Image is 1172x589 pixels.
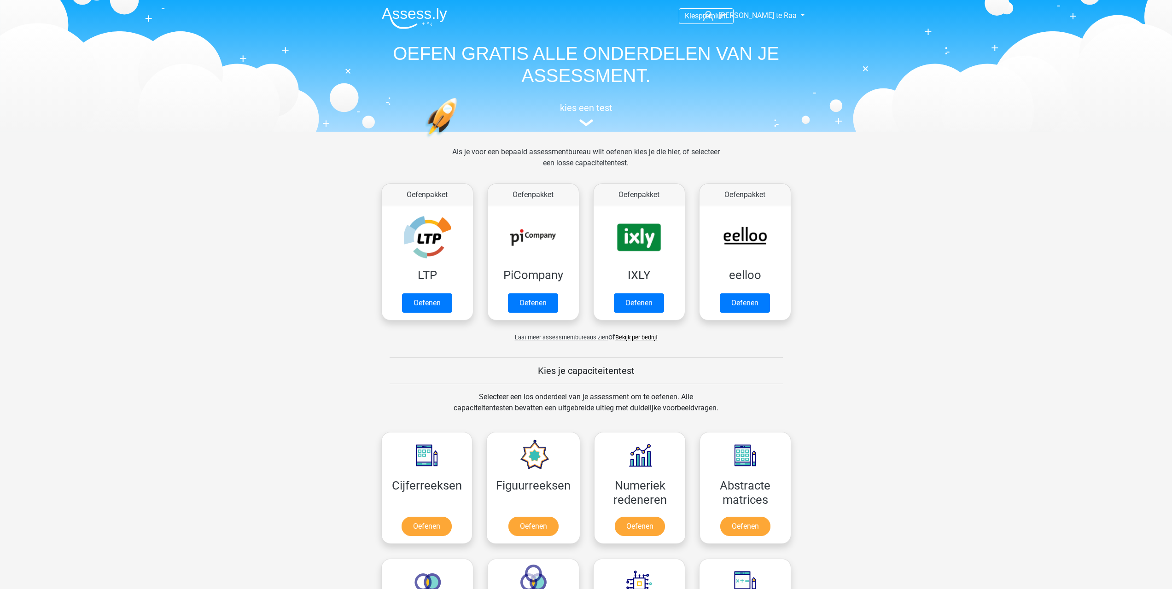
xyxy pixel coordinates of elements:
img: oefenen [425,98,493,181]
div: Selecteer een los onderdeel van je assessment om te oefenen. Alle capaciteitentesten bevatten een... [445,391,727,425]
span: Laat meer assessmentbureaus zien [515,334,608,341]
a: Oefenen [615,517,665,536]
span: Kies [685,12,699,20]
h1: OEFEN GRATIS ALLE ONDERDELEN VAN JE ASSESSMENT. [374,42,798,87]
span: [PERSON_NAME] te Raa [719,11,797,20]
a: Kiespremium [679,10,733,22]
div: Als je voor een bepaald assessmentbureau wilt oefenen kies je die hier, of selecteer een losse ca... [445,146,727,180]
a: Oefenen [508,293,558,313]
a: Oefenen [720,293,770,313]
a: kies een test [374,102,798,127]
a: Oefenen [508,517,559,536]
a: Oefenen [614,293,664,313]
div: of [374,324,798,343]
a: Oefenen [402,293,452,313]
a: Bekijk per bedrijf [615,334,658,341]
h5: Kies je capaciteitentest [390,365,783,376]
a: Oefenen [720,517,770,536]
span: premium [699,12,728,20]
a: [PERSON_NAME] te Raa [700,10,798,21]
h5: kies een test [374,102,798,113]
a: Oefenen [402,517,452,536]
img: Assessly [382,7,447,29]
img: assessment [579,119,593,126]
